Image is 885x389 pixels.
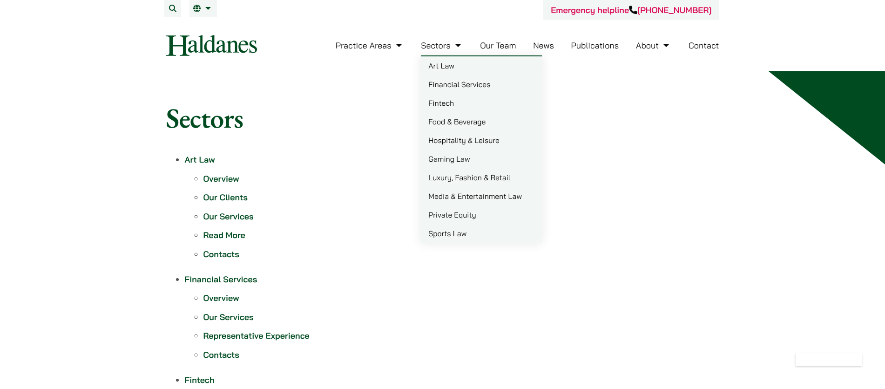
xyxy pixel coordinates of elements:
[421,205,542,224] a: Private Equity
[689,40,719,51] a: Contact
[636,40,671,51] a: About
[203,293,239,303] a: Overview
[533,40,554,51] a: News
[421,131,542,150] a: Hospitality & Leisure
[421,56,542,75] a: Art Law
[203,230,245,240] a: Read More
[421,187,542,205] a: Media & Entertainment Law
[203,249,239,259] a: Contacts
[185,375,215,385] a: Fintech
[185,274,257,285] a: Financial Services
[336,40,404,51] a: Practice Areas
[203,211,254,222] a: Our Services
[421,40,463,51] a: Sectors
[421,168,542,187] a: Luxury, Fashion & Retail
[203,330,310,341] a: Representative Experience
[480,40,516,51] a: Our Team
[571,40,619,51] a: Publications
[421,224,542,243] a: Sports Law
[203,312,254,322] a: Our Services
[421,75,542,94] a: Financial Services
[203,192,248,203] a: Our Clients
[203,349,239,360] a: Contacts
[551,5,711,15] a: Emergency helpline[PHONE_NUMBER]
[185,154,215,165] a: Art Law
[193,5,213,12] a: EN
[203,173,239,184] a: Overview
[421,150,542,168] a: Gaming Law
[166,101,719,135] h1: Sectors
[166,35,257,56] img: Logo of Haldanes
[421,112,542,131] a: Food & Beverage
[421,94,542,112] a: Fintech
